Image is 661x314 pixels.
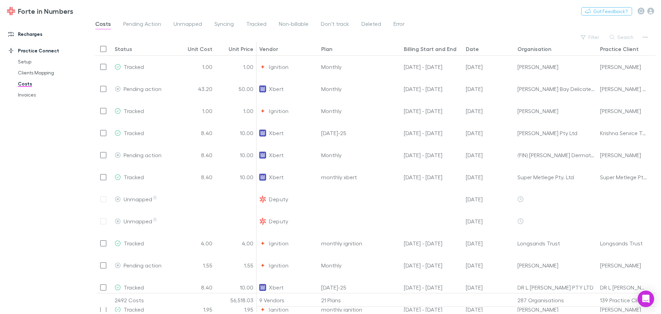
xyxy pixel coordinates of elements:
div: 01 May - 31 May 25 [401,166,463,188]
div: 30 Jul 2025 [463,210,515,232]
div: DR L [PERSON_NAME] PTY LTD [600,276,648,298]
span: Tracked [124,108,144,114]
div: 4.00 [174,232,215,254]
div: DR L [PERSON_NAME] PTY LTD [517,276,595,298]
div: Longsands Trust [600,232,643,254]
div: Krishna Service Trust [600,122,647,144]
div: 2492 Costs [112,293,174,307]
div: (FIN) [PERSON_NAME] Dermatology [517,144,595,166]
div: 20 Apr 2025 [463,78,515,100]
div: 19 Jun 2025 [463,276,515,298]
div: Open Intercom Messenger [638,291,654,307]
a: Clients Mapping [11,67,93,78]
div: Vendor [259,45,278,52]
div: Longsands Trust [517,232,595,254]
div: 01 Apr - 01 May 25 [401,78,463,100]
img: Xbert's Logo [259,152,266,159]
div: 20 Apr 2025 [463,144,515,166]
span: Tracked [124,284,144,291]
div: 1.00 [215,56,256,78]
div: 9 Vendors [256,293,318,307]
span: Tracked [124,174,144,180]
div: [PERSON_NAME] Bay Ice Cream Company Pty. Ltd [600,78,648,100]
div: 21 Plans [318,293,401,307]
div: monthly ignition [318,232,401,254]
div: 30 Jul 2025 [463,188,515,210]
span: Don’t track [321,20,349,29]
div: 4.00 [215,232,256,254]
div: 20 Jun - 20 Jul 25 [401,276,463,298]
div: 8.40 [174,276,215,298]
span: Ignition [269,100,288,122]
div: 8.40 [174,122,215,144]
span: Unmapped [174,20,202,29]
div: Date [466,45,479,52]
div: 30 Apr 2025 [463,166,515,188]
img: Xbert's Logo [259,85,266,92]
div: Super Metlege Pty. Ltd [517,166,595,188]
span: Unmapped [124,218,158,224]
span: Unmapped [124,196,158,202]
img: Ignition's Logo [259,240,266,247]
div: 10.00 [215,122,256,144]
a: Forte in Numbers [3,3,77,19]
span: Deleted [361,20,381,29]
span: Ignition [269,232,288,254]
div: 30 May 2025 [463,232,515,254]
div: 30 Apr 2025 [463,254,515,276]
div: Super Metlege Pty. Ltd [600,166,648,188]
div: Monthly [318,144,401,166]
a: Costs [11,78,93,89]
div: 19 Jun 2025 [463,122,515,144]
div: [PERSON_NAME] Pty Ltd [517,122,595,144]
div: [PERSON_NAME] [600,254,641,276]
div: 01 Apr - 01 May 25 [401,144,463,166]
div: 139 Practice Clients [597,293,659,307]
div: 1.00 [215,100,256,122]
div: [DATE]-25 [318,122,401,144]
span: Xbert [269,166,284,188]
span: Xbert [269,144,284,166]
button: Filter [577,33,604,41]
img: Forte in Numbers's Logo [7,7,15,15]
div: [PERSON_NAME] [517,100,595,122]
div: [DATE]-25 [318,276,401,298]
a: Invoices [11,89,93,100]
img: Xbert's Logo [259,174,266,181]
div: 01 May - 31 May 25 [401,232,463,254]
a: Practice Connect [1,45,93,56]
div: [PERSON_NAME] Bay Delicatessen [517,78,595,100]
div: 1.00 [174,100,215,122]
div: 50.00 [215,78,256,100]
div: [PERSON_NAME] [600,100,641,122]
button: Got Feedback? [581,7,632,16]
img: Ignition's Logo [259,262,266,269]
div: 287 Organisations [515,293,597,307]
span: Xbert [269,276,284,298]
span: Pending Action [123,20,161,29]
a: Setup [11,56,93,67]
img: Xbert's Logo [259,284,266,291]
div: Status [115,45,132,52]
div: 8.40 [174,166,215,188]
div: Unit Price [229,45,253,52]
div: Monthly [318,254,401,276]
div: 1.55 [215,254,256,276]
div: Practice Client [600,45,639,52]
span: Pending action [124,262,161,269]
span: Xbert [269,78,284,100]
span: Tracked [124,130,144,136]
img: Ignition's Logo [259,108,266,114]
div: 56,518.03 [215,293,256,307]
div: [PERSON_NAME] [600,56,641,78]
div: 43.20 [174,78,215,100]
div: [PERSON_NAME] [517,56,595,78]
img: Ignition's Logo [259,63,266,70]
div: [PERSON_NAME] [517,254,595,276]
span: Tracked [124,240,144,246]
img: Deputy's Logo [259,196,266,203]
div: Plan [321,45,333,52]
div: Monthly [318,100,401,122]
span: Error [394,20,405,29]
div: Unit Cost [188,45,212,52]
